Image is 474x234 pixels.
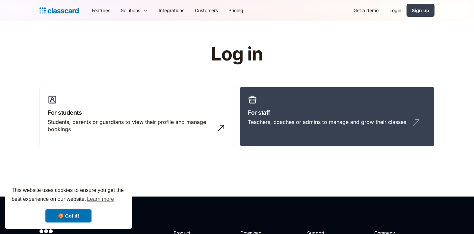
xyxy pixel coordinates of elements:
div: Sign up [412,7,429,14]
a: Customers [190,3,223,18]
h3: For students [48,108,226,117]
a: For staffTeachers, coaches or admins to manage and grow their classes [240,87,434,147]
div: Solutions [116,3,153,18]
a: Sign up [407,4,434,17]
span: This website uses cookies to ensure you get the best experience on our website. [12,186,125,204]
h1: Log in [133,44,342,64]
a: dismiss cookie message [45,209,92,222]
a: Pricing [223,3,249,18]
h3: For staff [248,108,426,117]
a: For studentsStudents, parents or guardians to view their profile and manage bookings [39,87,234,147]
div: Teachers, coaches or admins to manage and grow their classes [248,118,406,126]
a: Logo [39,6,79,15]
div: Solutions [121,7,140,14]
a: Features [87,3,116,18]
div: Students, parents or guardians to view their profile and manage bookings [48,118,213,133]
a: learn more about cookies [86,194,115,204]
a: Get a demo [348,3,384,18]
div: cookieconsent [5,180,132,229]
a: Integrations [153,3,190,18]
a: Login [384,3,407,18]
